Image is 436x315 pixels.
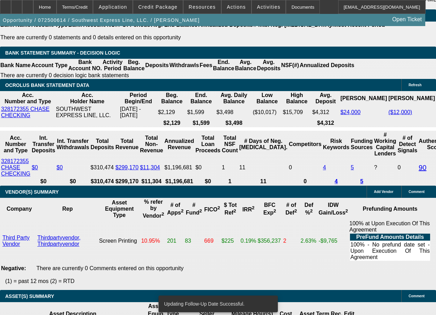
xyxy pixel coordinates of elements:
th: Withdrawls [169,59,199,72]
th: Total Deposits [90,131,114,157]
button: Application [93,0,132,14]
th: Activity Period [102,59,123,72]
th: $0 [195,178,221,185]
td: Screen Printing [99,220,140,262]
span: ASSET(S) SUMMARY [5,293,54,299]
th: Avg. Balance [234,59,256,72]
span: Actions [227,4,246,10]
a: 4 [335,178,338,184]
td: $310,474 [90,158,114,177]
button: Credit Package [133,0,183,14]
td: 2 [283,220,299,262]
a: $0 [32,164,38,170]
td: $0 [195,158,221,177]
b: Asset Information [148,303,195,309]
a: 5 [360,178,363,184]
p: There are currently 0 statements and 0 details entered on this opportunity [0,34,385,41]
th: End. Balance [213,59,234,72]
th: Acc. Number and Type [1,92,55,105]
td: 2.63% [300,220,318,262]
th: Acc. Number and Type [1,131,31,157]
b: BFC Exp [263,202,276,216]
td: 0.19% [240,220,256,262]
b: Negative: [1,265,26,271]
th: 11 [239,178,288,185]
td: ($10,017) [253,106,282,119]
span: Bank Statement Summary - Decision Logic [5,50,120,56]
a: $299,170 [116,164,139,170]
b: Asset Equipment Type [105,200,134,218]
a: Third Party Vendor [2,235,29,247]
span: Activities [257,4,281,10]
th: Beg. Balance [157,92,186,105]
th: $0 [56,178,89,185]
b: # of Apps [167,202,183,216]
th: 1 [222,178,238,185]
td: 83 [185,220,203,262]
b: Def % [305,202,314,216]
sup: 2 [217,205,220,210]
th: Beg. Balance [123,59,145,72]
th: Avg. Deposits [257,59,281,72]
th: $3,498 [216,120,252,127]
span: Opportunity / 072500614 / Southwest Express Line, LLC. / [PERSON_NAME] [3,17,200,23]
th: Risk Keywords [323,131,350,157]
td: $15,709 [282,106,311,119]
th: $1,196,681 [164,178,194,185]
th: Account Type [31,59,68,72]
button: Actions [222,0,251,14]
th: Sum of the Total NSF Count and Total Overdraft Fee Count from Ocrolus [222,131,238,157]
a: $0 [57,164,63,170]
td: -$9,765 [318,220,348,262]
span: OCROLUS BANK STATEMENT DATA [5,82,89,88]
th: Bank Account NO. [68,59,102,72]
span: Refresh [409,83,421,87]
th: $2,129 [157,120,186,127]
b: FICO [204,207,220,212]
a: Thirdpartyvendor, Thirdpartyvendor [37,235,81,247]
td: SOUTHWEST EXPRESS LINE, LLC. [55,106,119,119]
sup: 2 [294,208,297,213]
sup: 2 [181,208,183,213]
sup: 2 [274,208,276,213]
th: Total Loan Proceeds [195,131,221,157]
th: End. Balance [187,92,215,105]
div: Updating Follow-Up Date Successful. [159,296,275,312]
td: 100% - No prefund date set - Upon Execution Of This Agreement [350,241,430,261]
span: Credit Package [138,4,178,10]
b: IDW Gain/Loss [318,202,348,216]
span: Refresh to pull Number of Working Capital Lenders [374,164,377,170]
td: $4,312 [312,106,339,119]
p: (1) = past 12 mos (2) = RTD [5,278,436,284]
th: NSF(#) [281,59,299,72]
sup: 2 [345,208,348,213]
sup: 2 [233,208,236,213]
td: $3,498 [216,106,252,119]
th: # of Detect Signals [397,131,418,157]
span: Resources [189,4,216,10]
th: # Days of Neg. [MEDICAL_DATA]. [239,131,288,157]
a: 328172355 CHASE CHECKING [1,158,30,177]
span: Application [99,4,127,10]
span: Add Vendor [374,190,393,194]
th: Fees [199,59,213,72]
button: Activities [252,0,286,14]
b: Rep [62,206,72,212]
td: $356,237 [257,220,282,262]
sup: 2 [310,208,313,213]
b: # of Def [285,202,297,216]
th: $4,312 [312,120,339,127]
th: Annualized Revenue [164,131,194,157]
button: Resources [183,0,221,14]
th: $1,599 [187,120,215,127]
a: 4 [323,164,326,170]
th: 0 [289,178,322,185]
th: Total Revenue [115,131,139,157]
th: $11,304 [139,178,163,185]
a: 5 [351,164,354,170]
th: Total Non-Revenue [139,131,163,157]
b: $ Tot Ref [224,202,237,216]
th: Funding Sources [350,131,373,157]
td: $225 [221,220,239,262]
th: Acc. Holder Name [55,92,119,105]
